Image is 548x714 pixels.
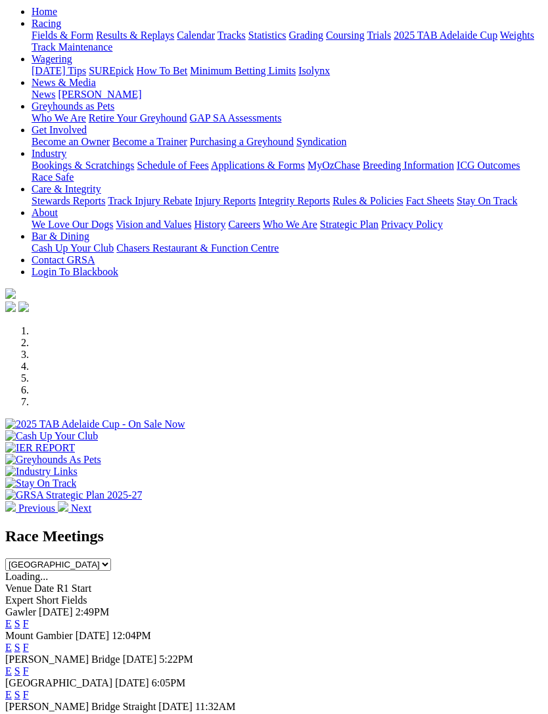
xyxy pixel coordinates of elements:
img: chevron-right-pager-white.svg [58,501,68,512]
a: MyOzChase [308,160,360,171]
a: Grading [289,30,323,41]
a: Careers [228,219,260,230]
h2: Race Meetings [5,527,543,545]
span: [DATE] [39,606,73,617]
a: Purchasing a Greyhound [190,136,294,147]
a: Schedule of Fees [137,160,208,171]
a: Race Safe [32,171,74,183]
img: GRSA Strategic Plan 2025-27 [5,489,142,501]
a: SUREpick [89,65,133,76]
a: History [194,219,225,230]
span: 12:04PM [112,630,151,641]
a: Get Involved [32,124,87,135]
a: Results & Replays [96,30,174,41]
a: Weights [500,30,534,41]
a: Wagering [32,53,72,64]
a: Minimum Betting Limits [190,65,296,76]
div: News & Media [32,89,543,100]
a: News [32,89,55,100]
span: 11:32AM [195,701,236,712]
a: E [5,618,12,629]
a: E [5,642,12,653]
img: IER REPORT [5,442,75,454]
div: Bar & Dining [32,242,543,254]
a: Track Maintenance [32,41,112,53]
a: [PERSON_NAME] [58,89,141,100]
a: Applications & Forms [211,160,305,171]
a: About [32,207,58,218]
span: [PERSON_NAME] Bridge Straight [5,701,156,712]
a: Who We Are [32,112,86,123]
span: Venue [5,583,32,594]
a: How To Bet [137,65,188,76]
span: Previous [18,502,55,514]
a: S [14,665,20,677]
span: Expert [5,594,34,606]
a: [DATE] Tips [32,65,86,76]
a: Care & Integrity [32,183,101,194]
a: Trials [367,30,391,41]
span: [DATE] [115,677,149,688]
img: logo-grsa-white.png [5,288,16,299]
div: Industry [32,160,543,183]
a: E [5,665,12,677]
span: 5:22PM [159,654,193,665]
a: F [23,642,29,653]
span: [DATE] [123,654,157,665]
a: Privacy Policy [381,219,443,230]
a: Track Injury Rebate [108,195,192,206]
a: Cash Up Your Club [32,242,114,254]
a: S [14,618,20,629]
a: S [14,642,20,653]
span: Short [36,594,59,606]
img: facebook.svg [5,301,16,312]
div: Greyhounds as Pets [32,112,543,124]
a: Calendar [177,30,215,41]
a: Previous [5,502,58,514]
a: News & Media [32,77,96,88]
img: chevron-left-pager-white.svg [5,501,16,512]
a: Stay On Track [457,195,517,206]
a: Next [58,502,91,514]
a: E [5,689,12,700]
a: Become a Trainer [112,136,187,147]
a: ICG Outcomes [457,160,520,171]
a: Integrity Reports [258,195,330,206]
a: Racing [32,18,61,29]
span: 2:49PM [76,606,110,617]
a: Chasers Restaurant & Function Centre [116,242,279,254]
span: Next [71,502,91,514]
a: Who We Are [263,219,317,230]
a: Tracks [217,30,246,41]
a: Coursing [326,30,365,41]
div: About [32,219,543,231]
a: We Love Our Dogs [32,219,113,230]
a: Bar & Dining [32,231,89,242]
div: Care & Integrity [32,195,543,207]
span: R1 Start [57,583,91,594]
span: Loading... [5,571,48,582]
a: Contact GRSA [32,254,95,265]
a: Breeding Information [363,160,454,171]
a: F [23,665,29,677]
img: twitter.svg [18,301,29,312]
span: Fields [61,594,87,606]
a: Stewards Reports [32,195,105,206]
a: Home [32,6,57,17]
a: Greyhounds as Pets [32,100,114,112]
div: Racing [32,30,543,53]
div: Wagering [32,65,543,77]
span: Gawler [5,606,36,617]
a: Fields & Form [32,30,93,41]
img: 2025 TAB Adelaide Cup - On Sale Now [5,418,185,430]
span: Mount Gambier [5,630,73,641]
span: Date [34,583,54,594]
a: Retire Your Greyhound [89,112,187,123]
a: GAP SA Assessments [190,112,282,123]
a: 2025 TAB Adelaide Cup [394,30,497,41]
img: Industry Links [5,466,78,478]
div: Get Involved [32,136,543,148]
a: Statistics [248,30,286,41]
a: Injury Reports [194,195,256,206]
span: [DATE] [158,701,193,712]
